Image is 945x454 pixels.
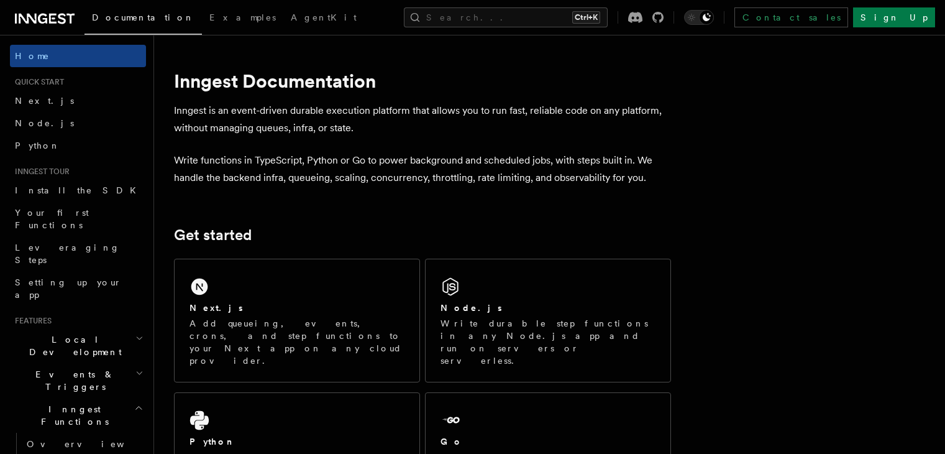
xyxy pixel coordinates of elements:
[10,202,146,236] a: Your first Functions
[15,208,89,230] span: Your first Functions
[10,112,146,134] a: Node.js
[27,439,155,449] span: Overview
[189,302,243,314] h2: Next.js
[10,316,52,326] span: Features
[283,4,364,34] a: AgentKit
[425,259,671,382] a: Node.jsWrite durable step functions in any Node.js app and run on servers or serverless.
[291,12,357,22] span: AgentKit
[10,167,70,177] span: Inngest tour
[10,77,64,87] span: Quick start
[15,96,74,106] span: Next.js
[15,141,60,151] span: Python
[15,50,50,62] span: Home
[572,11,600,24] kbd: Ctrl+K
[174,226,252,244] a: Get started
[209,12,276,22] span: Examples
[92,12,194,22] span: Documentation
[174,102,671,137] p: Inngest is an event-driven durable execution platform that allows you to run fast, reliable code ...
[10,398,146,433] button: Inngest Functions
[404,7,608,27] button: Search...Ctrl+K
[10,403,134,428] span: Inngest Functions
[10,236,146,271] a: Leveraging Steps
[15,243,120,265] span: Leveraging Steps
[174,259,420,382] a: Next.jsAdd queueing, events, crons, and step functions to your Next app on any cloud provider.
[189,435,235,448] h2: Python
[441,435,463,448] h2: Go
[441,317,655,367] p: Write durable step functions in any Node.js app and run on servers or serverless.
[15,277,122,300] span: Setting up your app
[10,134,146,157] a: Python
[202,4,283,34] a: Examples
[10,368,135,393] span: Events & Triggers
[84,4,202,35] a: Documentation
[10,45,146,67] a: Home
[734,7,848,27] a: Contact sales
[174,152,671,187] p: Write functions in TypeScript, Python or Go to power background and scheduled jobs, with steps bu...
[189,317,404,367] p: Add queueing, events, crons, and step functions to your Next app on any cloud provider.
[15,118,74,128] span: Node.js
[15,185,144,195] span: Install the SDK
[174,70,671,92] h1: Inngest Documentation
[10,328,146,363] button: Local Development
[684,10,714,25] button: Toggle dark mode
[10,271,146,306] a: Setting up your app
[10,179,146,202] a: Install the SDK
[853,7,935,27] a: Sign Up
[441,302,502,314] h2: Node.js
[10,90,146,112] a: Next.js
[10,363,146,398] button: Events & Triggers
[10,333,135,358] span: Local Development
